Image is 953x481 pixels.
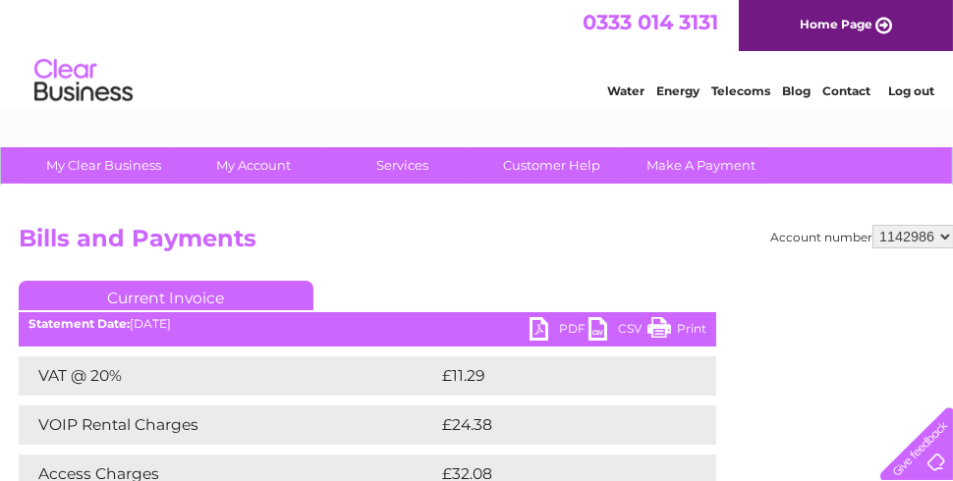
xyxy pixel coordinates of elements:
a: CSV [589,317,647,346]
a: Services [322,147,484,184]
a: Print [647,317,706,346]
div: Clear Business is a trading name of Verastar Limited (registered in [GEOGRAPHIC_DATA] No. 3667643... [14,11,942,95]
a: Log out [888,83,934,98]
div: [DATE] [19,317,716,331]
b: Statement Date: [28,316,130,331]
a: Blog [782,83,811,98]
a: Telecoms [711,83,770,98]
a: My Clear Business [24,147,186,184]
td: £24.38 [437,405,677,445]
img: logo.png [33,51,134,111]
a: Make A Payment [621,147,783,184]
td: £11.29 [437,356,673,396]
a: Water [607,83,645,98]
a: 0333 014 3131 [583,10,718,34]
a: Contact [822,83,870,98]
a: Customer Help [472,147,634,184]
a: My Account [173,147,335,184]
a: PDF [530,317,589,346]
a: Energy [656,83,700,98]
a: Current Invoice [19,281,313,310]
td: VOIP Rental Charges [19,405,437,445]
td: VAT @ 20% [19,356,437,396]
